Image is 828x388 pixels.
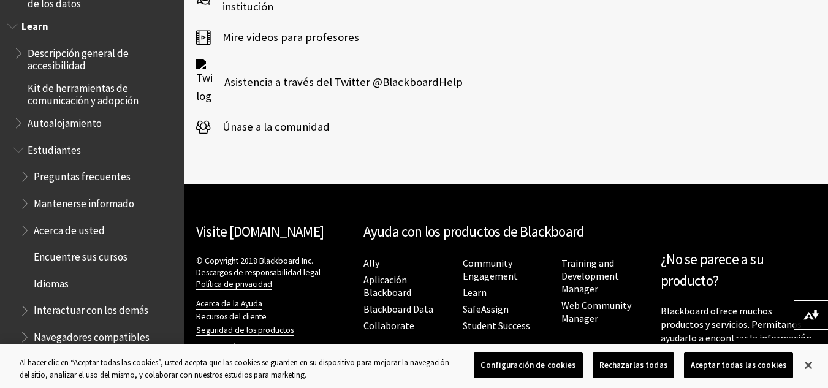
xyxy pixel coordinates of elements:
[196,342,240,353] a: Iniciar sesión
[196,325,294,336] a: Seguridad de los productos
[463,319,530,332] a: Student Success
[661,304,816,359] p: Blackboard ofrece muchos productos y servicios. Permítanos ayudarlo a encontrar la información qu...
[593,352,674,378] button: Rechazarlas todas
[661,249,816,292] h2: ¿No se parece a su producto?
[34,220,105,237] span: Acerca de usted
[363,273,411,299] a: Aplicación Blackboard
[734,338,828,360] a: Volver arriba
[196,223,324,240] a: Visite [DOMAIN_NAME]
[34,300,148,317] span: Interactuar con los demás
[196,59,212,105] img: Twitter logo
[463,286,487,299] a: Learn
[28,113,102,129] span: Autoalojamiento
[463,303,509,316] a: SafeAssign
[210,28,359,47] span: Mire videos para profesores
[363,319,414,332] a: Collaborate
[363,221,649,243] h2: Ayuda con los productos de Blackboard
[684,352,793,378] button: Aceptar todas las cookies
[196,267,321,278] a: Descargos de responsabilidad legal
[212,73,463,91] span: Asistencia a través del Twitter @BlackboardHelp
[561,299,631,325] a: Web Community Manager
[196,311,267,322] a: Recursos del cliente
[196,59,463,105] a: Twitter logo Asistencia a través del Twitter @BlackboardHelp
[28,140,81,156] span: Estudiantes
[561,257,619,295] a: Training and Development Manager
[463,257,518,283] a: Community Engagement
[196,299,262,310] a: Acerca de la Ayuda
[28,43,175,72] span: Descripción general de accesibilidad
[210,118,330,136] span: Únase a la comunidad
[363,257,379,270] a: Ally
[363,303,433,316] a: Blackboard Data
[34,193,134,210] span: Mantenerse informado
[474,352,582,378] button: Configuración de cookies
[196,279,272,290] a: Política de privacidad
[34,166,131,183] span: Preguntas frecuentes
[196,28,359,47] a: Mire videos para profesores
[20,357,455,381] div: Al hacer clic en “Aceptar todas las cookies”, usted acepta que las cookies se guarden en su dispo...
[196,255,351,290] p: © Copyright 2018 Blackboard Inc.
[21,16,48,32] span: Learn
[34,273,69,290] span: Idiomas
[196,118,330,136] a: Únase a la comunidad
[34,327,150,343] span: Navegadores compatibles
[795,352,822,379] button: Cerrar
[34,246,127,263] span: Encuentre sus cursos
[28,78,175,107] span: Kit de herramientas de comunicación y adopción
